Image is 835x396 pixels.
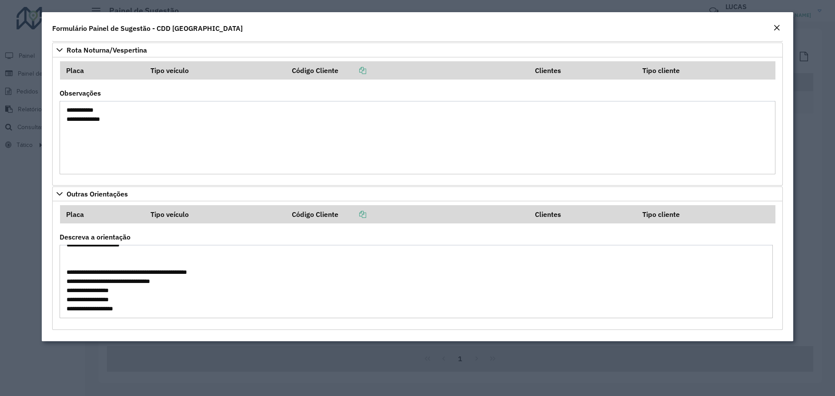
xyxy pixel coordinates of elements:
a: Copiar [338,66,366,75]
th: Placa [60,205,144,223]
th: Tipo veículo [144,61,286,80]
button: Close [771,23,783,34]
th: Clientes [529,61,636,80]
th: Placa [60,61,144,80]
h4: Formulário Painel de Sugestão - CDD [GEOGRAPHIC_DATA] [52,23,243,33]
div: Outras Orientações [52,201,783,330]
a: Outras Orientações [52,186,783,201]
em: Fechar [773,24,780,31]
th: Clientes [529,205,636,223]
span: Outras Orientações [67,190,128,197]
th: Tipo cliente [636,61,775,80]
th: Tipo veículo [144,205,286,223]
th: Tipo cliente [636,205,775,223]
label: Observações [60,88,101,98]
label: Descreva a orientação [60,232,130,242]
span: Rota Noturna/Vespertina [67,47,147,53]
th: Código Cliente [286,205,529,223]
th: Código Cliente [286,61,529,80]
a: Copiar [338,210,366,219]
a: Rota Noturna/Vespertina [52,43,783,57]
div: Rota Noturna/Vespertina [52,57,783,186]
